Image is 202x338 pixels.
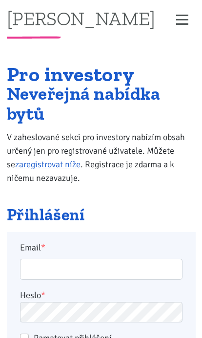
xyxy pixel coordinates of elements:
a: [PERSON_NAME] [7,9,155,28]
h2: Neveřejná nabídka bytů [7,84,196,123]
a: zaregistrovat níže [15,159,81,170]
label: Heslo [20,288,45,302]
button: Zobrazit menu [169,11,196,28]
h2: Přihlášení [7,207,196,223]
label: Email [13,241,189,254]
p: V zaheslované sekci pro investory nabízím obsah určený jen pro registrované uživatele. Můžete se ... [7,130,196,185]
h1: Pro investory [7,65,196,84]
